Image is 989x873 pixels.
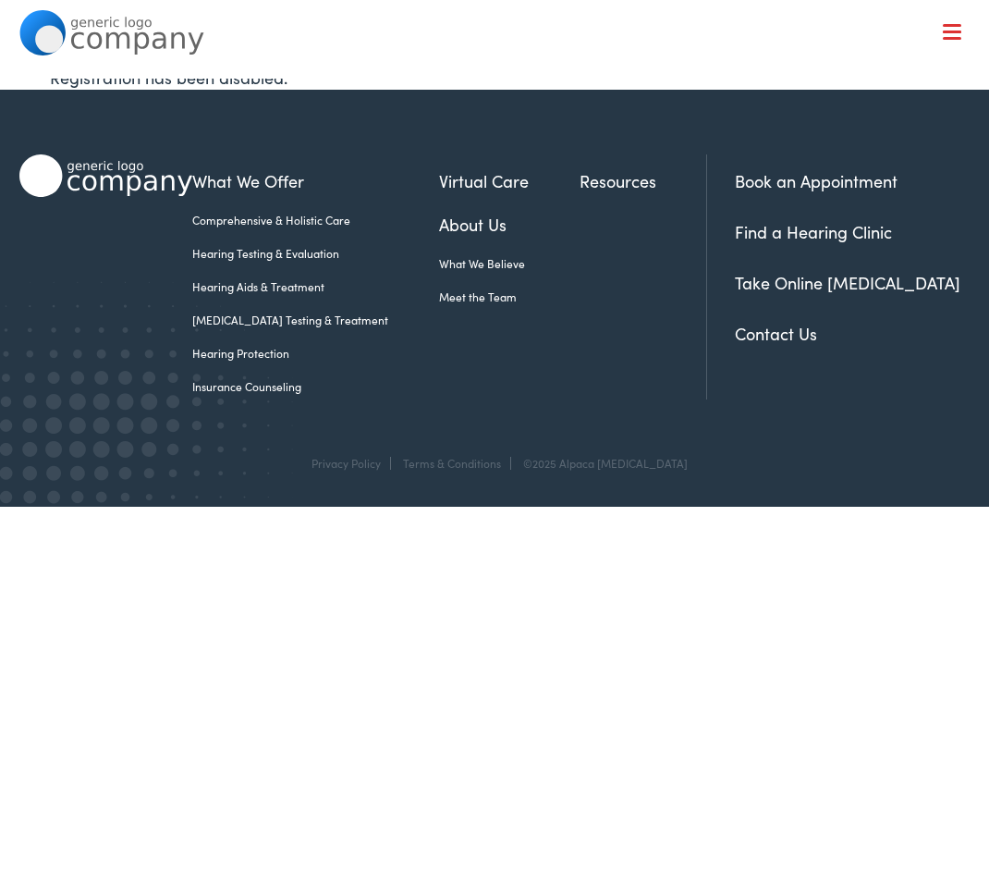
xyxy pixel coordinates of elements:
[192,312,439,328] a: [MEDICAL_DATA] Testing & Treatment
[580,168,707,193] a: Resources
[33,74,969,131] a: What We Offer
[403,455,501,471] a: Terms & Conditions
[192,245,439,262] a: Hearing Testing & Evaluation
[439,212,580,237] a: About Us
[192,212,439,228] a: Comprehensive & Holistic Care
[514,457,688,470] div: ©2025 Alpaca [MEDICAL_DATA]
[735,322,817,345] a: Contact Us
[311,455,381,471] a: Privacy Policy
[439,168,580,193] a: Virtual Care
[192,345,439,362] a: Hearing Protection
[19,154,192,197] img: Alpaca Audiology
[192,378,439,395] a: Insurance Counseling
[192,168,439,193] a: What We Offer
[735,169,897,192] a: Book an Appointment
[192,278,439,295] a: Hearing Aids & Treatment
[735,271,960,294] a: Take Online [MEDICAL_DATA]
[735,220,892,243] a: Find a Hearing Clinic
[439,289,580,305] a: Meet the Team
[439,255,580,272] a: What We Believe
